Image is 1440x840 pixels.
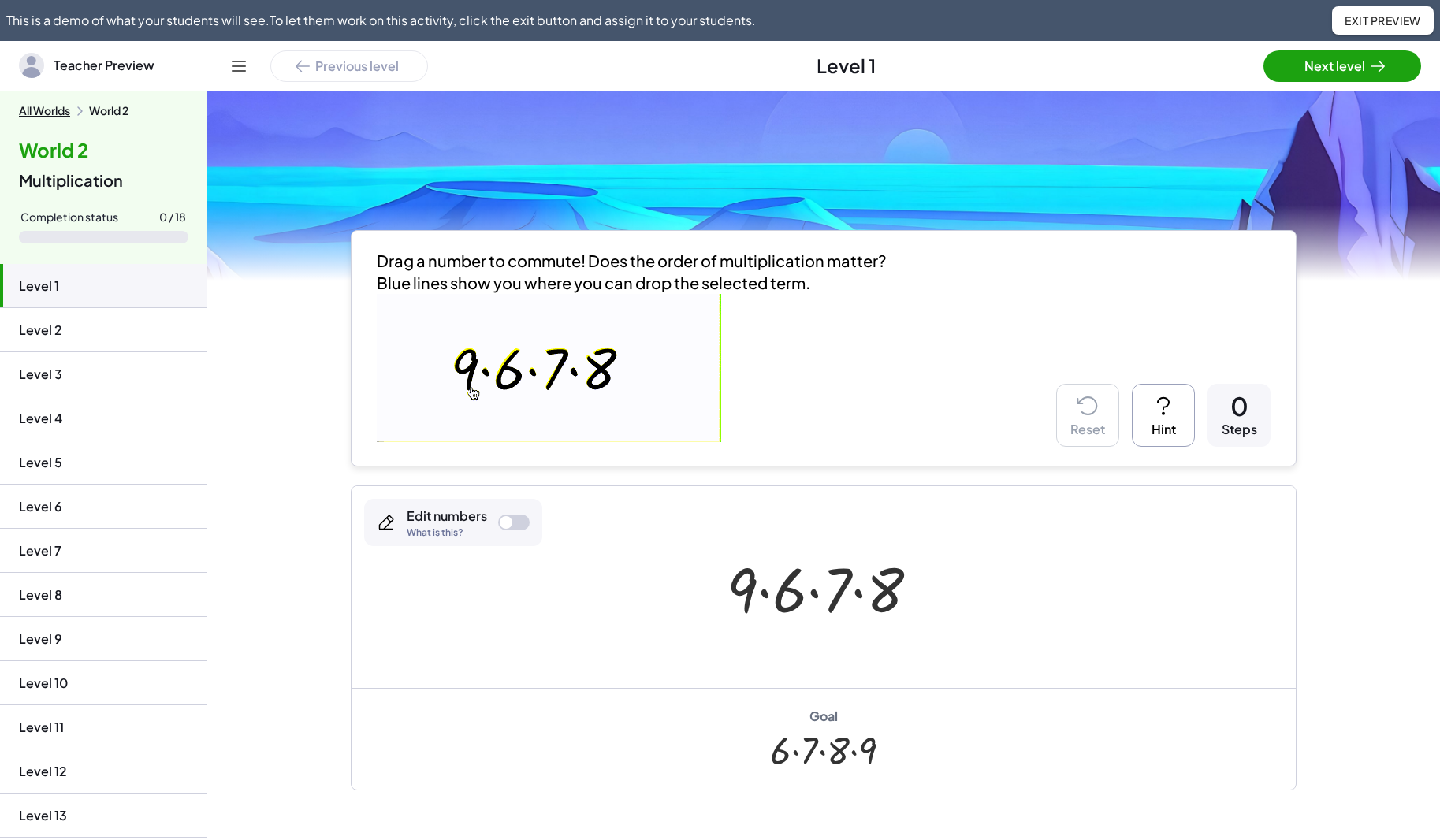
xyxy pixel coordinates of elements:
[19,321,62,340] div: Level 2
[377,294,721,442] img: 25322c38178e6b7c9677182935cbc7ec39f4d401ad8d6dd3313c5428970c5e1e.gif
[19,674,68,693] div: Level 10
[89,104,128,118] div: World 2
[19,104,70,118] button: All Worlds
[270,50,428,82] button: Previous level
[19,137,188,164] h4: World 2
[19,169,188,191] div: Multiplication
[19,541,61,560] div: Level 7
[809,708,838,725] div: Goal
[19,585,62,604] div: Level 8
[19,409,62,428] div: Level 4
[19,497,62,516] div: Level 6
[19,718,64,737] div: Level 11
[19,277,59,295] div: Level 1
[19,806,67,825] div: Level 13
[1132,384,1195,447] button: Hint
[19,365,62,384] div: Level 3
[407,528,487,537] div: What is this?
[19,630,62,649] div: Level 9
[1056,384,1119,447] button: Reset
[19,762,67,781] div: Level 12
[817,53,876,80] span: Level 1
[159,210,186,225] div: 0 / 18
[1345,13,1421,28] span: Exit Preview
[377,273,810,292] span: Blue lines show you where you can drop the selected term.
[377,251,887,270] span: Drag a number to commute! Does the order of multiplication matter?
[1332,6,1434,35] button: Exit Preview
[54,56,188,75] span: Teacher Preview
[407,507,487,525] div: Edit numbers
[1230,393,1248,418] div: 0
[20,210,118,225] div: Completion status
[1263,50,1421,82] button: Next level
[1222,421,1257,438] div: Steps
[19,453,62,472] div: Level 5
